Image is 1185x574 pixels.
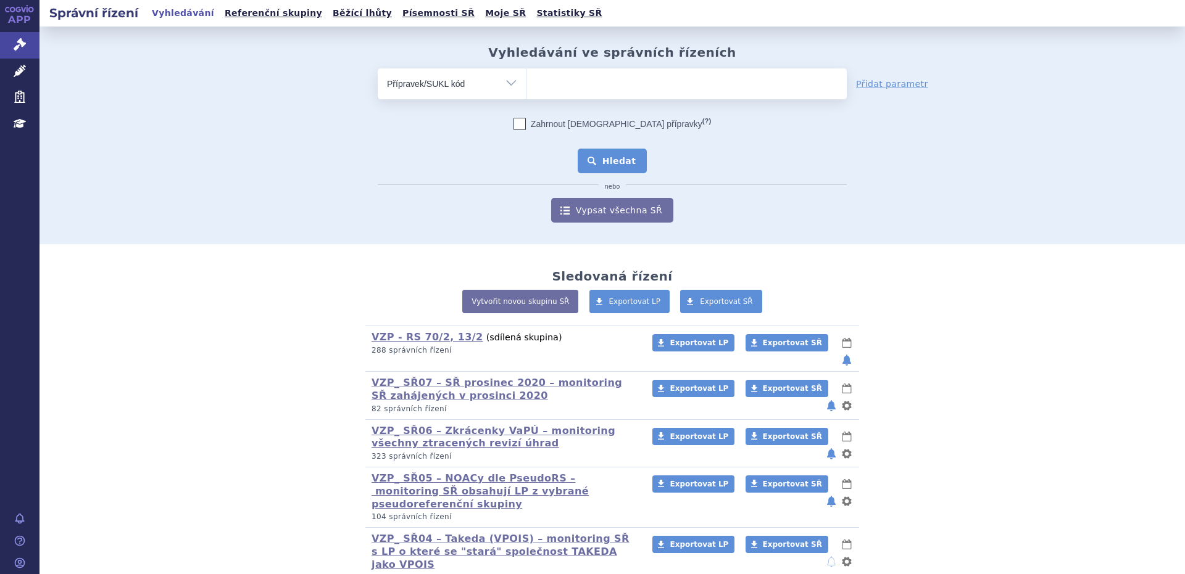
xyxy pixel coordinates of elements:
span: Exportovat LP [670,338,728,347]
a: Přidat parametr [856,78,928,90]
a: Exportovat LP [652,428,734,445]
span: Exportovat SŘ [763,338,822,347]
button: notifikace [841,353,853,367]
a: Písemnosti SŘ [399,5,478,22]
a: Exportovat LP [652,380,734,397]
h2: Správní řízení [39,4,148,22]
span: Exportovat LP [670,432,728,441]
a: Exportovat SŘ [680,290,762,313]
a: VZP_ SŘ07 – SŘ prosinec 2020 – monitoring SŘ zahájených v prosinci 2020 [372,377,622,401]
i: nebo [599,183,626,191]
button: notifikace [825,554,838,569]
button: nastavení [841,446,853,461]
a: VZP_ SŘ05 – NOACy dle PseudoRS – monitoring SŘ obsahují LP z vybrané pseudoreferenční skupiny [372,472,589,510]
a: Exportovat LP [652,536,734,553]
button: nastavení [841,494,853,509]
a: Vyhledávání [148,5,218,22]
a: Referenční skupiny [221,5,326,22]
button: notifikace [825,494,838,509]
span: Exportovat LP [609,297,661,306]
span: Exportovat SŘ [700,297,753,306]
a: Exportovat SŘ [746,428,828,445]
span: Exportovat SŘ [763,540,822,549]
p: 288 správních řízení [372,345,636,356]
span: Exportovat SŘ [763,384,822,393]
span: Exportovat SŘ [763,432,822,441]
abbr: (?) [702,117,711,125]
a: Exportovat SŘ [746,334,828,351]
a: VZP_ SŘ06 – Zkrácenky VaPÚ – monitoring všechny ztracených revizí úhrad [372,425,615,449]
h2: Sledovaná řízení [552,269,672,284]
p: 323 správních řízení [372,451,636,462]
button: lhůty [841,335,853,350]
a: Exportovat LP [652,334,734,351]
button: lhůty [841,381,853,396]
a: Exportovat LP [652,475,734,493]
a: Vytvořit novou skupinu SŘ [462,290,578,313]
button: nastavení [841,554,853,569]
button: lhůty [841,429,853,444]
span: Exportovat SŘ [763,480,822,488]
button: lhůty [841,537,853,552]
span: Exportovat LP [670,540,728,549]
button: notifikace [825,446,838,461]
a: Exportovat SŘ [746,380,828,397]
a: Běžící lhůty [329,5,396,22]
button: nastavení [841,398,853,413]
a: Exportovat SŘ [746,475,828,493]
p: 104 správních řízení [372,512,636,522]
a: VZP_ SŘ04 – Takeda (VPOIS) – monitoring SŘ s LP o které se "stará" společnost TAKEDA jako VPOIS [372,533,630,570]
button: notifikace [825,398,838,413]
button: Hledat [578,149,647,173]
span: Exportovat LP [670,384,728,393]
p: 82 správních řízení [372,404,636,414]
button: lhůty [841,477,853,491]
span: Exportovat LP [670,480,728,488]
a: Moje SŘ [481,5,530,22]
label: Zahrnout [DEMOGRAPHIC_DATA] přípravky [513,118,711,130]
a: Exportovat SŘ [746,536,828,553]
a: Statistiky SŘ [533,5,605,22]
a: Exportovat LP [589,290,670,313]
h2: Vyhledávání ve správních řízeních [488,45,736,60]
a: Vypsat všechna SŘ [551,198,673,223]
a: VZP - RS 70/2, 13/2 [372,331,483,343]
span: (sdílená skupina) [486,332,562,342]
